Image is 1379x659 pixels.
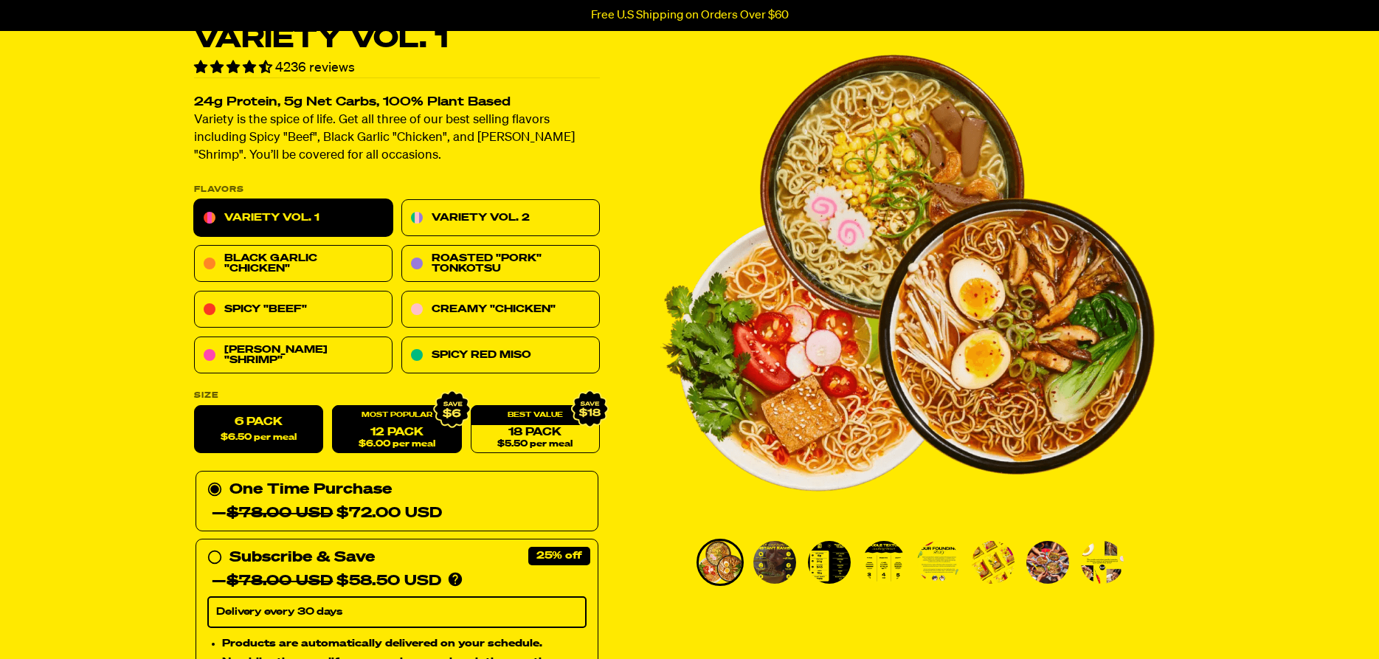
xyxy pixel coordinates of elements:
[970,539,1017,586] li: Go to slide 6
[229,546,375,570] div: Subscribe & Save
[697,539,744,586] li: Go to slide 1
[917,541,960,584] img: Variety Vol. 1
[275,61,355,75] span: 4236 reviews
[806,539,853,586] li: Go to slide 3
[660,539,1155,586] div: PDP main carousel thumbnails
[194,112,600,165] p: Variety is the spice of life. Get all three of our best selling flavors including Spicy "Beef", B...
[660,25,1155,521] img: Variety Vol. 1
[863,541,905,584] img: Variety Vol. 1
[212,502,442,525] div: —
[194,291,393,328] a: Spicy "Beef"
[860,539,908,586] li: Go to slide 4
[1079,539,1126,586] li: Go to slide 8
[207,597,587,628] select: Subscribe & Save —$78.00 USD$58.50 USD Products are automatically delivered on your schedule. No ...
[221,433,297,443] span: $6.50 per meal
[401,200,600,237] a: Variety Vol. 2
[470,406,599,454] a: 18 Pack$5.50 per meal
[212,570,441,593] div: —
[227,506,333,521] del: $78.00 USD
[751,539,798,586] li: Go to slide 2
[1081,541,1124,584] img: Variety Vol. 1
[194,25,600,53] h1: Variety Vol. 1
[660,25,1155,521] li: 1 of 8
[194,97,600,109] h2: 24g Protein, 5g Net Carbs, 100% Plant Based
[194,200,393,237] a: Variety Vol. 1
[207,478,587,525] div: One Time Purchase
[194,61,275,75] span: 4.55 stars
[1026,541,1069,584] img: Variety Vol. 1
[401,291,600,328] a: Creamy "Chicken"
[227,574,333,589] del: $78.00 USD
[591,9,789,22] p: Free U.S Shipping on Orders Over $60
[915,539,962,586] li: Go to slide 5
[227,506,442,521] span: $72.00 USD
[227,574,441,589] span: $58.50 USD
[401,246,600,283] a: Roasted "Pork" Tonkotsu
[497,440,573,449] span: $5.50 per meal
[194,392,600,400] label: Size
[1024,539,1071,586] li: Go to slide 7
[222,635,587,652] li: Products are automatically delivered on your schedule.
[753,541,796,584] img: Variety Vol. 1
[699,541,742,584] img: Variety Vol. 1
[194,246,393,283] a: Black Garlic "Chicken"
[401,337,600,374] a: Spicy Red Miso
[972,541,1015,584] img: Variety Vol. 1
[7,590,160,652] iframe: Marketing Popup
[808,541,851,584] img: Variety Vol. 1
[194,406,323,454] label: 6 Pack
[660,25,1155,521] div: PDP main carousel
[358,440,435,449] span: $6.00 per meal
[332,406,461,454] a: 12 Pack$6.00 per meal
[194,186,600,194] p: Flavors
[194,337,393,374] a: [PERSON_NAME] "Shrimp"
